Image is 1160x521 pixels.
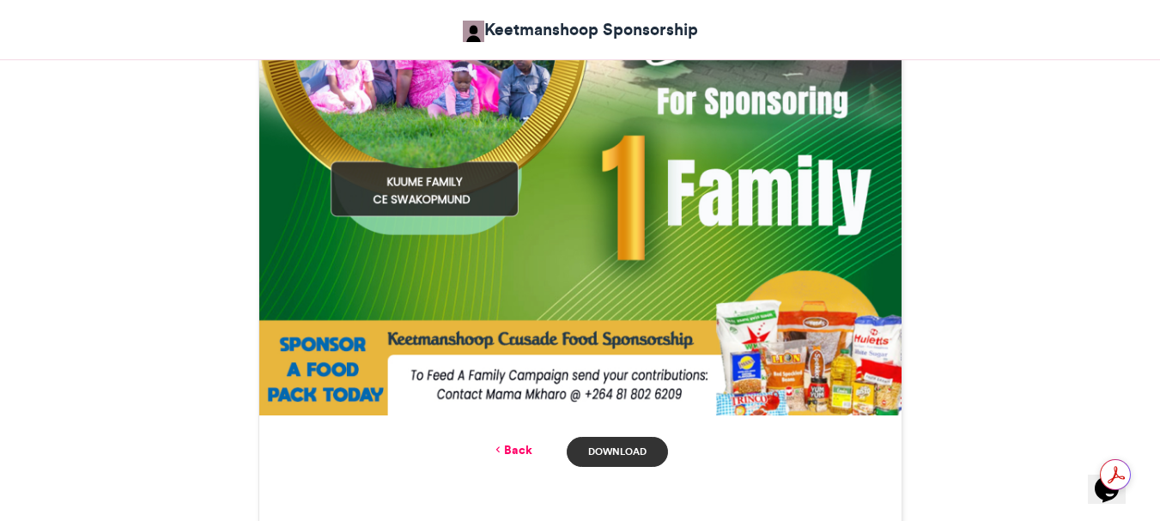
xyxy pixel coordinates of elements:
iframe: chat widget [1088,452,1143,504]
img: Keetmanshoop Sponsorship [463,21,484,42]
a: Keetmanshoop Sponsorship [463,17,698,42]
a: Download [567,437,667,467]
a: Back [492,441,532,459]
